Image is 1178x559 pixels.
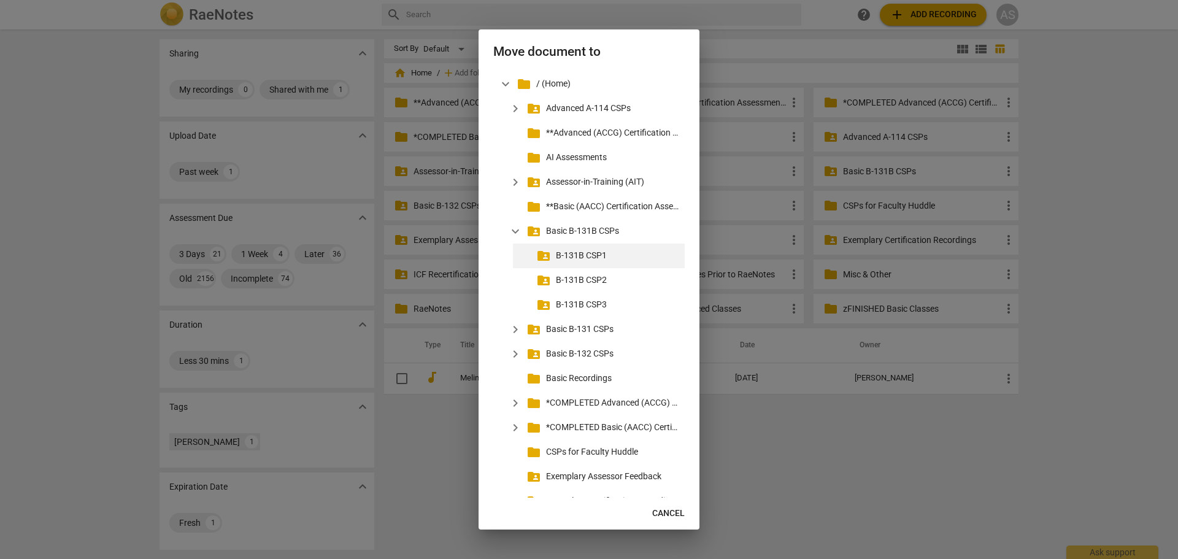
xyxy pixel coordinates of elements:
[546,495,680,507] p: Exemplary Certification Recordings
[546,347,680,360] p: Basic B-132 CSPs
[508,396,523,411] span: expand_more
[508,347,523,361] span: expand_more
[556,274,680,287] p: B-131B CSP2
[546,396,680,409] p: *COMPLETED Advanced (ACCG) Certification Assessments
[526,199,541,214] span: folder
[546,175,680,188] p: Assessor-in-Training (AIT)
[508,224,523,239] span: expand_more
[526,322,541,337] span: folder_shared
[556,298,680,311] p: B-131B CSP3
[546,372,680,385] p: Basic Recordings
[493,44,685,60] h2: Move document to
[546,445,680,458] p: CSPs for Faculty Huddle
[526,469,541,484] span: folder_shared
[526,224,541,239] span: folder_shared
[546,323,680,336] p: Basic B-131 CSPs
[526,494,541,509] span: folder_shared
[526,101,541,116] span: folder_shared
[546,200,680,213] p: **Basic (AACC) Certification Assessments
[652,507,685,520] span: Cancel
[536,77,680,90] p: / (Home)
[536,273,551,288] span: folder_shared
[546,126,680,139] p: **Advanced (ACCG) Certification Assessments
[526,175,541,190] span: folder_shared
[508,322,523,337] span: expand_more
[642,503,695,525] button: Cancel
[526,371,541,386] span: folder
[526,126,541,141] span: folder
[526,347,541,361] span: folder_shared
[536,249,551,263] span: folder_shared
[546,470,680,483] p: Exemplary Assessor Feedback
[498,77,513,91] span: expand_more
[526,445,541,460] span: folder
[536,298,551,312] span: folder_shared
[517,77,531,91] span: folder
[546,102,680,115] p: Advanced A-114 CSPs
[546,421,680,434] p: *COMPLETED Basic (AACC) Certification Assessments
[526,396,541,411] span: folder
[546,225,680,237] p: Basic B-131B CSPs
[508,494,523,509] span: expand_more
[508,420,523,435] span: expand_more
[556,249,680,262] p: B-131B CSP1
[508,175,523,190] span: expand_more
[526,150,541,165] span: folder
[526,420,541,435] span: folder
[508,101,523,116] span: expand_more
[546,151,680,164] p: AI Assessments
